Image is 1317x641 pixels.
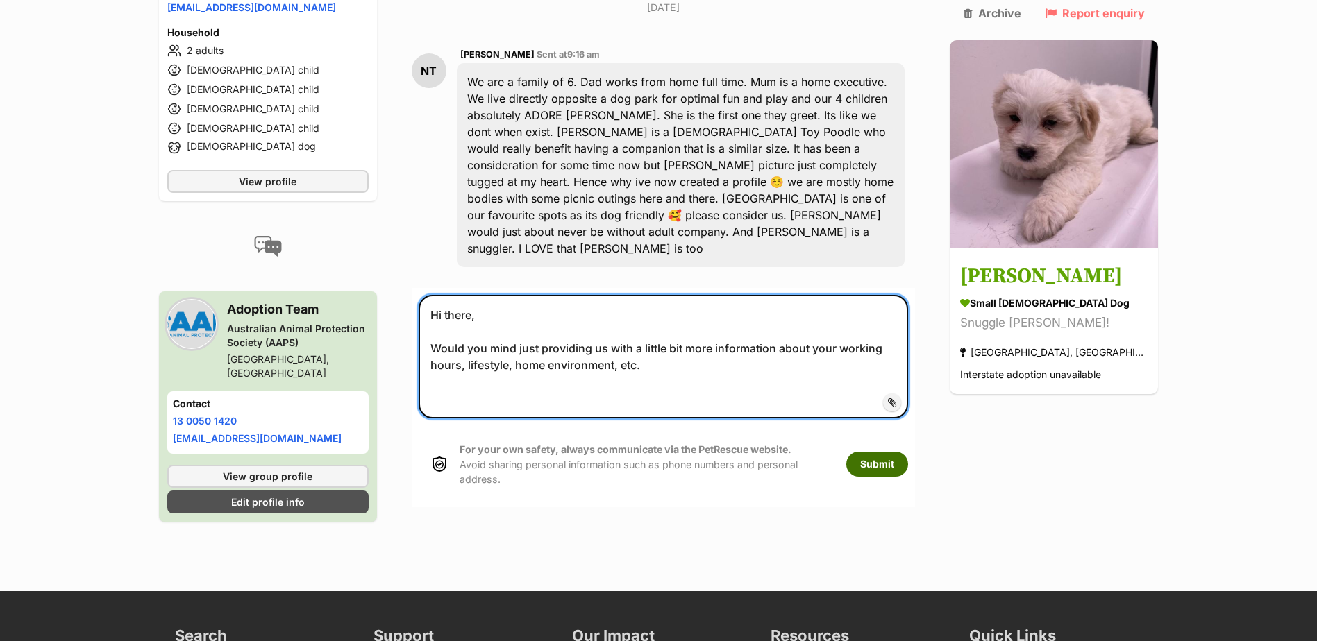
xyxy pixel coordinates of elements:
[960,262,1148,293] h3: [PERSON_NAME]
[846,452,908,477] button: Submit
[537,49,600,60] span: Sent at
[950,40,1158,248] img: Winston
[457,63,905,267] div: We are a family of 6. Dad works from home full time. Mum is a home executive. We live directly op...
[460,49,535,60] span: [PERSON_NAME]
[227,300,369,319] h3: Adoption Team
[960,369,1101,381] span: Interstate adoption unavailable
[950,251,1158,395] a: [PERSON_NAME] small [DEMOGRAPHIC_DATA] Dog Snuggle [PERSON_NAME]! [GEOGRAPHIC_DATA], [GEOGRAPHIC_...
[167,120,369,137] li: [DEMOGRAPHIC_DATA] child
[254,236,282,257] img: conversation-icon-4a6f8262b818ee0b60e3300018af0b2d0b884aa5de6e9bcb8d3d4eeb1a70a7c4.svg
[167,26,369,40] h4: Household
[173,415,237,427] a: 13 0050 1420
[167,1,336,13] a: [EMAIL_ADDRESS][DOMAIN_NAME]
[167,62,369,78] li: [DEMOGRAPHIC_DATA] child
[231,495,305,509] span: Edit profile info
[223,469,312,484] span: View group profile
[167,300,216,348] img: Australian Animal Protection Society (AAPS) profile pic
[167,101,369,117] li: [DEMOGRAPHIC_DATA] child
[167,81,369,98] li: [DEMOGRAPHIC_DATA] child
[167,139,369,156] li: [DEMOGRAPHIC_DATA] dog
[167,170,369,193] a: View profile
[567,49,600,60] span: 9:16 am
[167,465,369,488] a: View group profile
[960,343,1148,362] div: [GEOGRAPHIC_DATA], [GEOGRAPHIC_DATA]
[1046,7,1145,19] a: Report enquiry
[960,314,1148,333] div: Snuggle [PERSON_NAME]!
[227,352,369,380] div: [GEOGRAPHIC_DATA], [GEOGRAPHIC_DATA]
[960,296,1148,311] div: small [DEMOGRAPHIC_DATA] Dog
[239,174,296,189] span: View profile
[173,397,363,411] h4: Contact
[167,42,369,59] li: 2 adults
[167,490,369,513] a: Edit profile info
[964,7,1021,19] a: Archive
[460,443,791,455] strong: For your own safety, always communicate via the PetRescue website.
[227,322,369,350] div: Australian Animal Protection Society (AAPS)
[460,442,832,486] p: Avoid sharing personal information such as phone numbers and personal address.
[173,432,342,444] a: [EMAIL_ADDRESS][DOMAIN_NAME]
[412,53,446,88] div: NT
